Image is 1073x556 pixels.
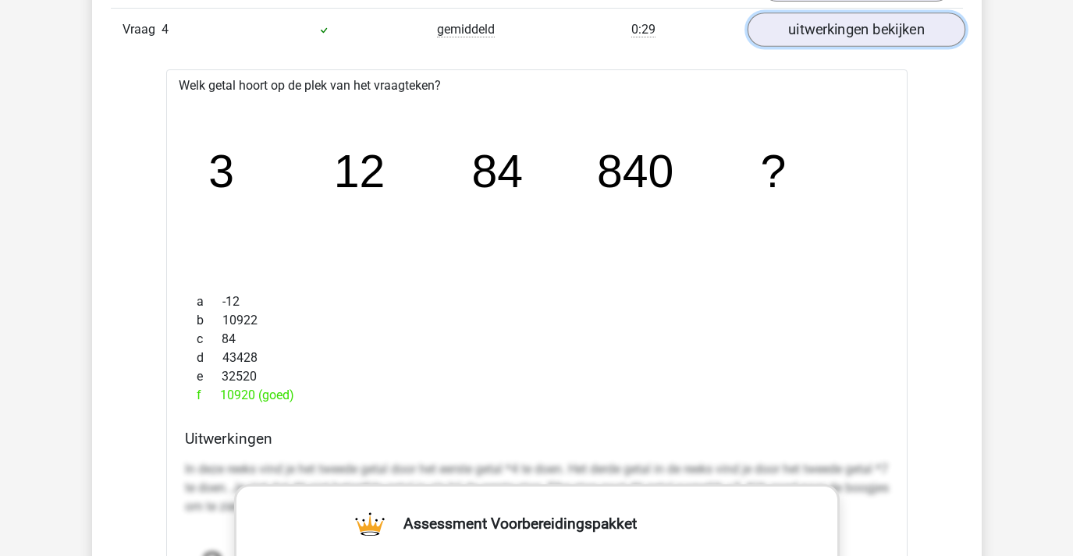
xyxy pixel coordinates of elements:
tspan: 84 [472,147,524,198]
span: 4 [162,22,169,37]
span: e [197,367,222,386]
h4: Uitwerkingen [185,430,889,448]
span: d [197,349,222,367]
tspan: 12 [334,147,385,198]
span: 0:29 [631,22,656,37]
tspan: 3 [208,147,234,198]
span: f [197,386,220,405]
span: c [197,330,222,349]
span: gemiddeld [437,22,495,37]
div: 10922 [185,311,889,330]
span: b [197,311,222,330]
p: In deze reeks vind je het tweede getal door het eerste getal *4 te doen. Het derde getal in de re... [185,460,889,516]
div: 43428 [185,349,889,367]
div: 84 [185,330,889,349]
a: uitwerkingen bekijken [747,12,965,47]
div: 10920 (goed) [185,386,889,405]
div: 32520 [185,367,889,386]
tspan: ? [762,147,787,198]
div: -12 [185,292,889,311]
tspan: 840 [598,147,675,198]
span: Vraag [123,20,162,39]
span: a [197,292,222,311]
